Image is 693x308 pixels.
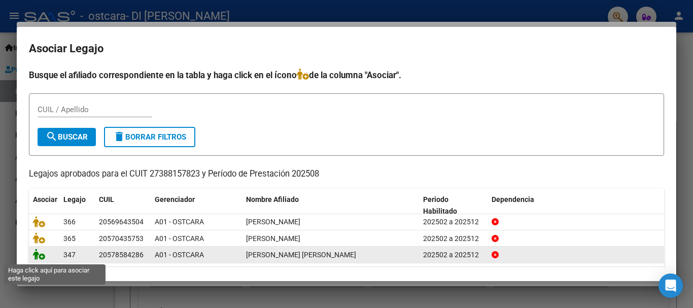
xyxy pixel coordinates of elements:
[246,234,300,243] span: HERRERA JULIAN
[242,189,419,222] datatable-header-cell: Nombre Afiliado
[63,195,86,203] span: Legajo
[63,234,76,243] span: 365
[659,273,683,298] div: Open Intercom Messenger
[99,195,114,203] span: CUIL
[46,130,58,143] mat-icon: search
[46,132,88,142] span: Buscar
[155,251,204,259] span: A01 - OSTCARA
[99,233,144,245] div: 20570435753
[246,195,299,203] span: Nombre Afiliado
[63,218,76,226] span: 366
[29,267,664,292] div: 3 registros
[29,39,664,58] h2: Asociar Legajo
[246,218,300,226] span: ROMALDI DANTE
[33,195,57,203] span: Asociar
[99,216,144,228] div: 20569643504
[151,189,242,222] datatable-header-cell: Gerenciador
[155,195,195,203] span: Gerenciador
[95,189,151,222] datatable-header-cell: CUIL
[113,130,125,143] mat-icon: delete
[99,249,144,261] div: 20578584286
[155,218,204,226] span: A01 - OSTCARA
[423,216,483,228] div: 202502 a 202512
[29,168,664,181] p: Legajos aprobados para el CUIT 27388157823 y Período de Prestación 202508
[423,195,457,215] span: Periodo Habilitado
[492,195,534,203] span: Dependencia
[113,132,186,142] span: Borrar Filtros
[419,189,488,222] datatable-header-cell: Periodo Habilitado
[29,189,59,222] datatable-header-cell: Asociar
[246,251,356,259] span: PRADO JUAN CRUZ
[29,69,664,82] h4: Busque el afiliado correspondiente en la tabla y haga click en el ícono de la columna "Asociar".
[38,128,96,146] button: Buscar
[423,233,483,245] div: 202502 a 202512
[488,189,665,222] datatable-header-cell: Dependencia
[155,234,204,243] span: A01 - OSTCARA
[59,189,95,222] datatable-header-cell: Legajo
[104,127,195,147] button: Borrar Filtros
[63,251,76,259] span: 347
[423,249,483,261] div: 202502 a 202512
